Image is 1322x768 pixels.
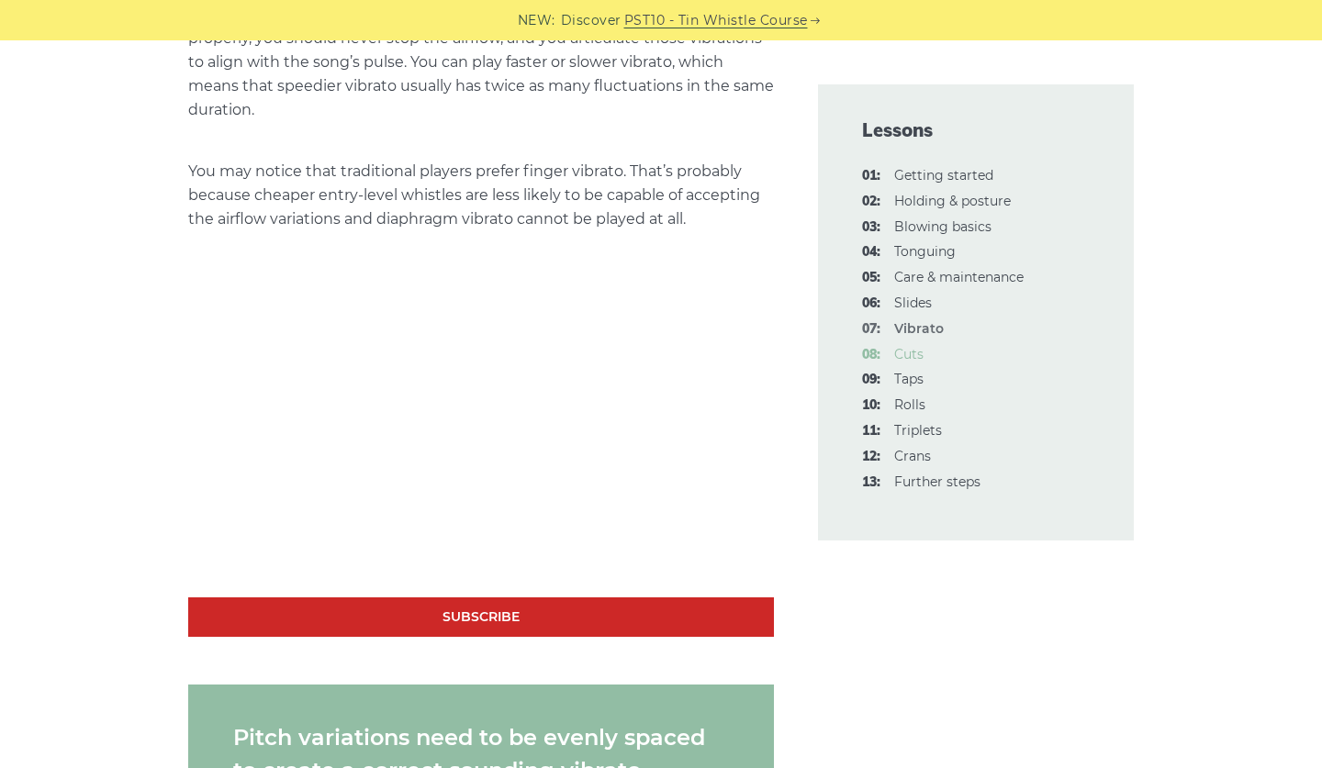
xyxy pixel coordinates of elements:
[894,320,944,337] strong: Vibrato
[862,395,880,417] span: 10:
[894,295,932,311] a: 06:Slides
[862,191,880,213] span: 02:
[894,371,924,387] a: 09:Taps
[862,344,880,366] span: 08:
[862,369,880,391] span: 09:
[894,346,924,362] a: 08:Cuts
[862,165,880,187] span: 01:
[862,217,880,239] span: 03:
[188,597,774,637] a: Subscribe
[188,268,774,597] iframe: Vibrato Technique - Irish Tin Whistle Tutorial
[894,422,942,439] a: 11:Triplets
[862,420,880,442] span: 11:
[862,293,880,315] span: 06:
[188,160,774,231] p: You may notice that traditional players prefer finger vibrato. That’s probably because cheaper en...
[862,472,880,494] span: 13:
[862,117,1090,143] span: Lessons
[624,10,808,31] a: PST10 - Tin Whistle Course
[862,267,880,289] span: 05:
[894,167,993,184] a: 01:Getting started
[894,396,925,413] a: 10:Rolls
[862,241,880,263] span: 04:
[862,318,880,340] span: 07:
[894,448,931,464] a: 12:Crans
[894,218,991,235] a: 03:Blowing basics
[862,446,880,468] span: 12:
[561,10,622,31] span: Discover
[894,269,1024,285] a: 05:Care & maintenance
[894,193,1011,209] a: 02:Holding & posture
[894,473,980,490] a: 13:Further steps
[518,10,555,31] span: NEW:
[894,243,956,260] a: 04:Tonguing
